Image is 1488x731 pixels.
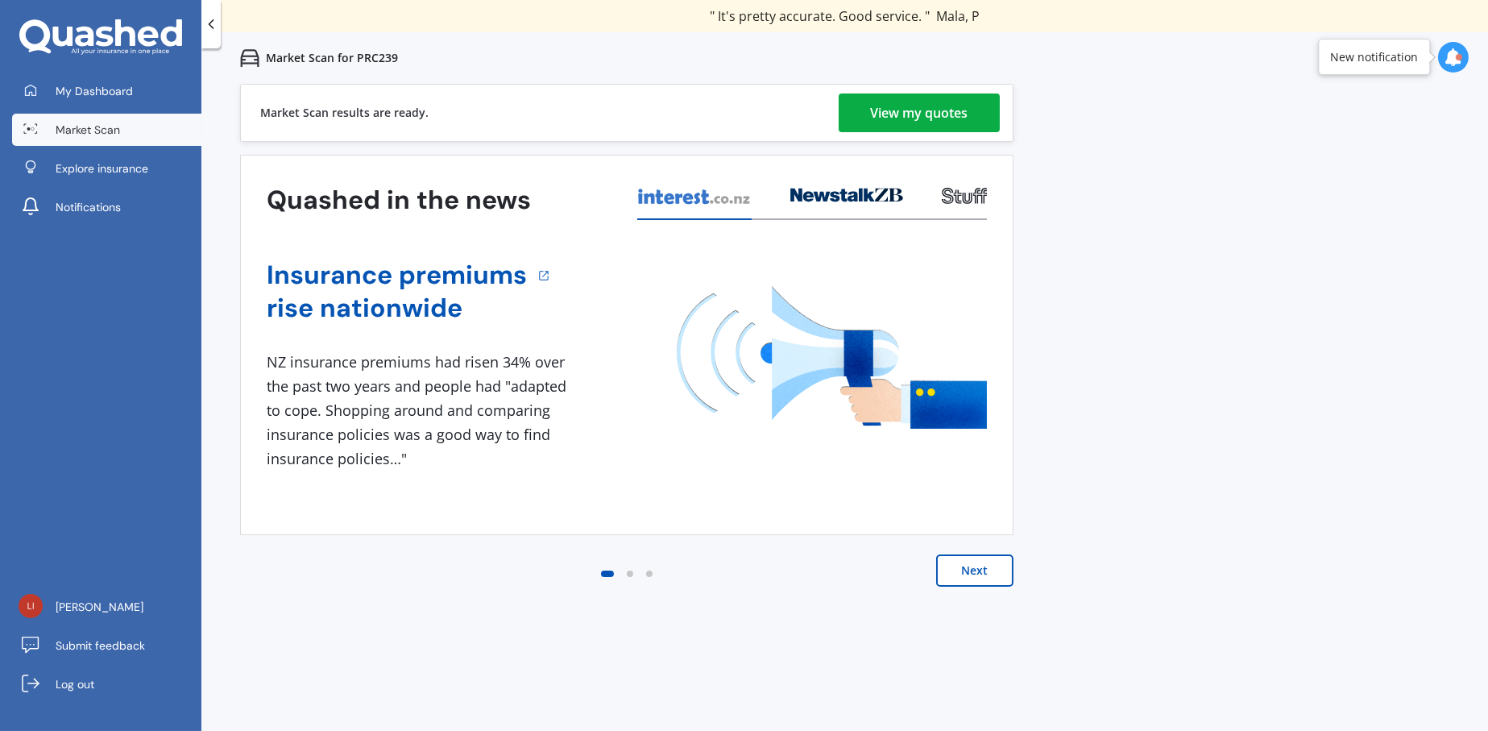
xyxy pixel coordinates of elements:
div: NZ insurance premiums had risen 34% over the past two years and people had "adapted to cope. Shop... [267,351,573,471]
a: rise nationwide [267,292,527,325]
span: Explore insurance [56,160,148,177]
a: Submit feedback [12,629,201,662]
div: Market Scan results are ready. [260,85,429,141]
a: [PERSON_NAME] [12,591,201,623]
span: Submit feedback [56,638,145,654]
div: New notification [1330,49,1418,65]
a: My Dashboard [12,75,201,107]
img: media image [677,286,987,429]
p: Market Scan for PRC239 [266,50,398,66]
a: Market Scan [12,114,201,146]
span: Log out [56,676,94,692]
h3: Quashed in the news [267,184,531,217]
a: View my quotes [839,93,1000,132]
span: My Dashboard [56,83,133,99]
a: Explore insurance [12,152,201,185]
img: 3c0f02bb1dc65e00c0389e76cd72dfc6 [19,594,43,618]
span: [PERSON_NAME] [56,599,143,615]
a: Notifications [12,191,201,223]
button: Next [936,554,1013,587]
img: car.f15378c7a67c060ca3f3.svg [240,48,259,68]
span: Notifications [56,199,121,215]
a: Log out [12,668,201,700]
a: Insurance premiums [267,259,527,292]
span: Market Scan [56,122,120,138]
div: View my quotes [871,93,968,132]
